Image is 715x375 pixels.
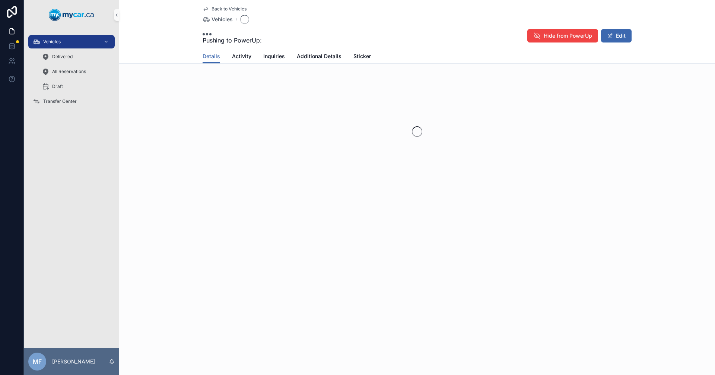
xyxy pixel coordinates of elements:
[544,32,592,40] span: Hide from PowerUp
[601,29,632,42] button: Edit
[33,357,42,366] span: MF
[212,16,233,23] span: Vehicles
[203,50,220,64] a: Details
[263,50,285,64] a: Inquiries
[52,69,86,75] span: All Reservations
[212,6,247,12] span: Back to Vehicles
[52,83,63,89] span: Draft
[28,35,115,48] a: Vehicles
[353,50,371,64] a: Sticker
[52,54,73,60] span: Delivered
[232,50,251,64] a: Activity
[43,39,61,45] span: Vehicles
[37,80,115,93] a: Draft
[52,358,95,365] p: [PERSON_NAME]
[28,95,115,108] a: Transfer Center
[297,50,341,64] a: Additional Details
[232,53,251,60] span: Activity
[24,30,119,118] div: scrollable content
[297,53,341,60] span: Additional Details
[527,29,598,42] button: Hide from PowerUp
[43,98,77,104] span: Transfer Center
[37,50,115,63] a: Delivered
[37,65,115,78] a: All Reservations
[263,53,285,60] span: Inquiries
[353,53,371,60] span: Sticker
[49,9,94,21] img: App logo
[203,36,262,45] span: Pushing to PowerUp:
[203,16,233,23] a: Vehicles
[203,6,247,12] a: Back to Vehicles
[203,53,220,60] span: Details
